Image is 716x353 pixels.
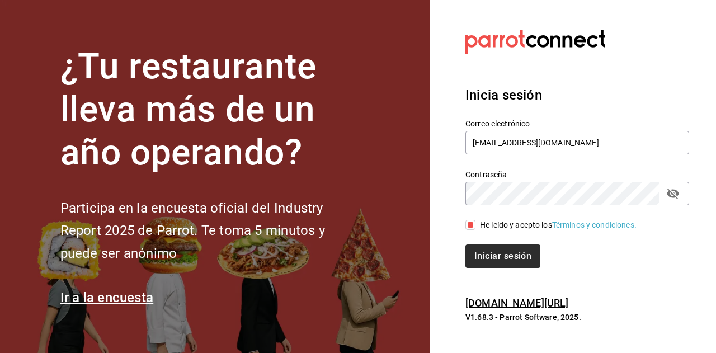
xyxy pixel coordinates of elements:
div: He leído y acepto los [480,219,637,231]
button: passwordField [663,184,682,203]
a: Términos y condiciones. [552,220,637,229]
button: Iniciar sesión [465,244,540,268]
label: Contraseña [465,171,689,178]
h1: ¿Tu restaurante lleva más de un año operando? [60,45,362,174]
h2: Participa en la encuesta oficial del Industry Report 2025 de Parrot. Te toma 5 minutos y puede se... [60,197,362,265]
a: Ir a la encuesta [60,290,154,305]
a: [DOMAIN_NAME][URL] [465,297,568,309]
h3: Inicia sesión [465,85,689,105]
input: Ingresa tu correo electrónico [465,131,689,154]
label: Correo electrónico [465,120,689,128]
p: V1.68.3 - Parrot Software, 2025. [465,312,689,323]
